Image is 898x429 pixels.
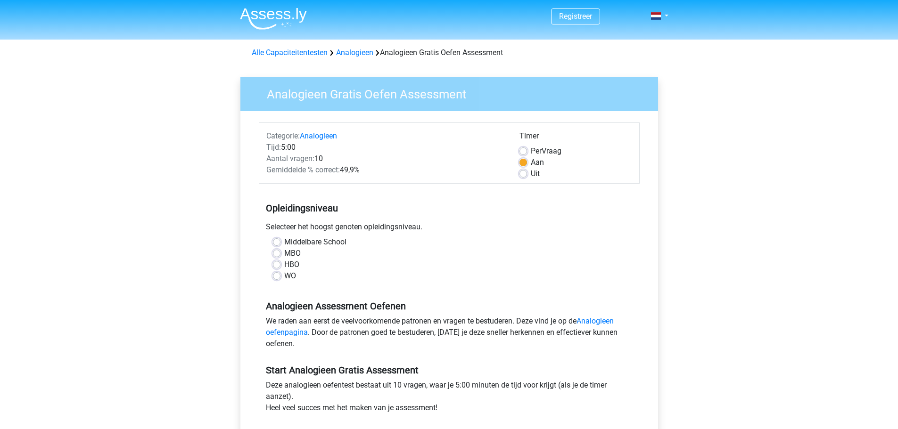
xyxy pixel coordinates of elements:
div: Selecteer het hoogst genoten opleidingsniveau. [259,221,640,236]
span: Categorie: [266,131,300,140]
span: Per [531,146,542,155]
a: Analogieen [300,131,337,140]
span: Tijd: [266,143,281,152]
div: Analogieen Gratis Oefen Assessment [248,47,651,58]
div: 5:00 [259,142,512,153]
label: Uit [531,168,540,179]
a: Analogieen [336,48,373,57]
h5: Start Analogieen Gratis Assessment [266,364,633,376]
div: Deze analogieen oefentest bestaat uit 10 vragen, waar je 5:00 minuten de tijd voor krijgt (als je... [259,380,640,417]
a: Alle Capaciteitentesten [252,48,328,57]
label: MBO [284,248,301,259]
label: HBO [284,259,299,270]
h5: Opleidingsniveau [266,199,633,218]
label: Aan [531,157,544,168]
label: WO [284,270,296,282]
div: 10 [259,153,512,164]
div: We raden aan eerst de veelvoorkomende patronen en vragen te bestuderen. Deze vind je op de . Door... [259,316,640,353]
a: Registreer [559,12,592,21]
span: Aantal vragen: [266,154,314,163]
label: Vraag [531,146,561,157]
h5: Analogieen Assessment Oefenen [266,300,633,312]
h3: Analogieen Gratis Oefen Assessment [255,83,651,102]
div: 49,9% [259,164,512,176]
span: Gemiddelde % correct: [266,165,340,174]
div: Timer [519,130,632,146]
img: Assessly [240,8,307,30]
label: Middelbare School [284,236,346,248]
